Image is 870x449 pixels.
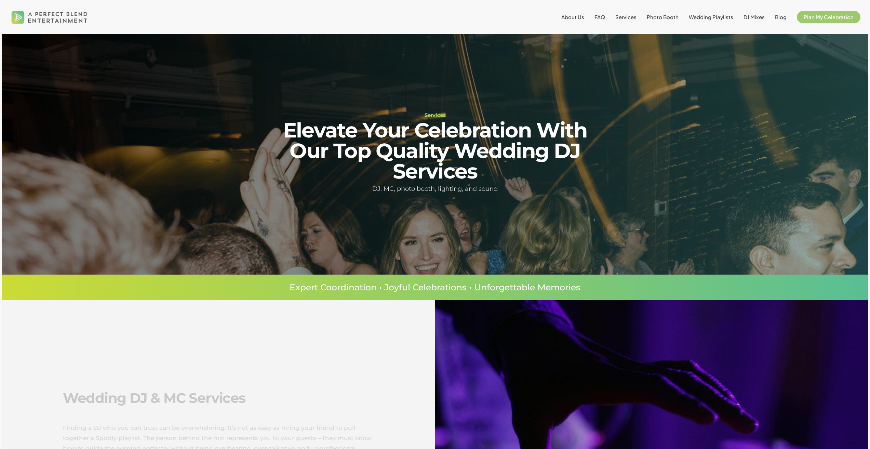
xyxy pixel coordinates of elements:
[10,5,90,29] img: A Perfect Blend Entertainment
[264,184,606,194] h5: DJ, MC, photo booth, lighting, and sound
[804,14,854,20] span: Plan My Celebration
[689,14,733,20] a: Wedding Playlists
[264,113,606,118] h1: Services
[63,389,374,407] h2: Wedding DJ & MC Services
[264,120,606,182] h2: Elevate Your Celebration With Our Top Quality Wedding DJ Services
[647,14,679,20] a: Photo Booth
[797,14,860,20] a: Plan My Celebration
[594,14,605,20] a: FAQ
[615,14,637,20] a: Services
[561,14,584,20] a: About Us
[744,14,765,20] a: DJ Mixes
[174,283,697,292] p: Expert Coordination • Joyful Celebrations • Unforgettable Memories
[775,14,787,20] a: Blog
